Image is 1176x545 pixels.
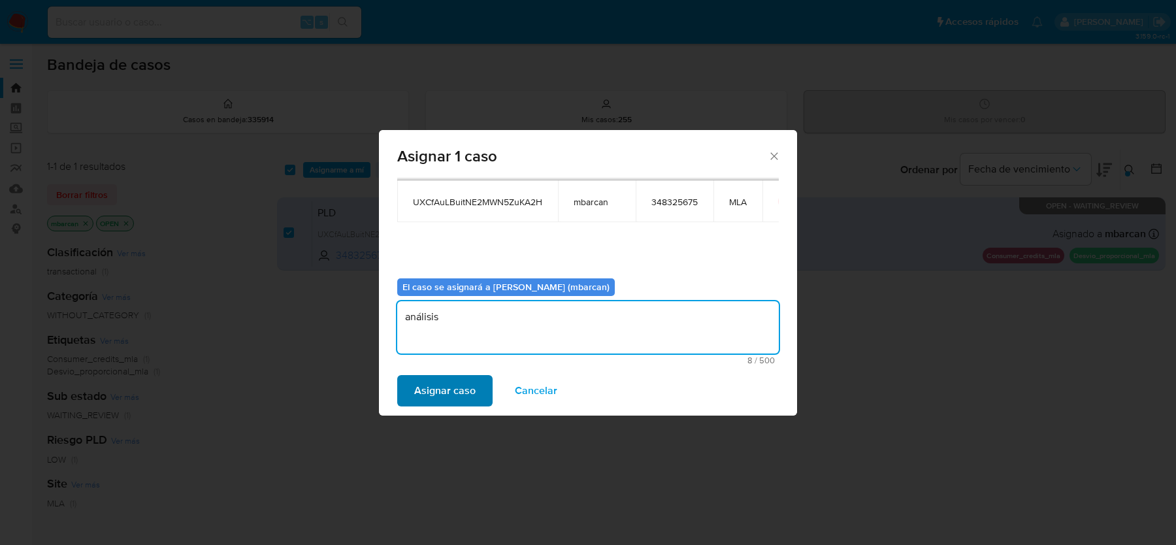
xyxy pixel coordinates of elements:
b: El caso se asignará a [PERSON_NAME] (mbarcan) [402,280,610,293]
span: 348325675 [651,196,698,208]
span: Cancelar [515,376,557,405]
div: assign-modal [379,130,797,416]
span: Asignar caso [414,376,476,405]
span: Asignar 1 caso [397,148,768,164]
button: Cerrar ventana [768,150,779,161]
span: Máximo 500 caracteres [401,356,775,365]
span: UXCfAuLBuitNE2MWN5ZuKA2H [413,196,542,208]
span: MLA [729,196,747,208]
span: mbarcan [574,196,620,208]
button: icon-button [778,193,794,209]
button: Asignar caso [397,375,493,406]
button: Cancelar [498,375,574,406]
textarea: análisis [397,301,779,354]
